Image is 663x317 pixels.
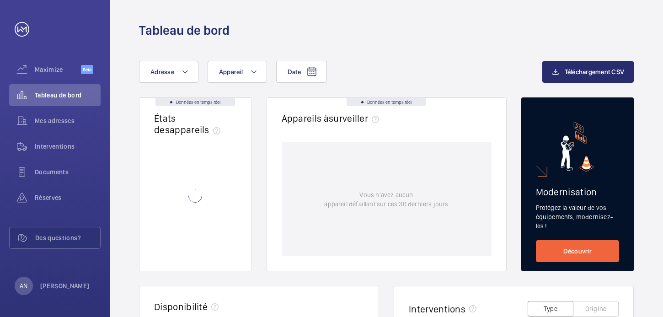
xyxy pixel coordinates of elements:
[542,61,634,83] button: Téléchargement CSV
[561,122,594,172] img: marketing-card.svg
[324,190,448,209] p: Vous n'avez aucun appareil défaillant sur ces 30 derniers jours
[536,203,620,231] p: Protégez la valeur de vos équipements, modernisez-les !
[170,124,224,135] span: appareils
[154,301,208,312] h2: Disponibilité
[282,113,383,124] h2: Appareils à
[35,193,101,202] span: Réserves
[150,68,174,75] span: Adresse
[329,113,383,124] span: surveiller
[81,65,93,74] span: Beta
[219,68,243,75] span: Appareil
[536,186,620,198] h2: Modernisation
[154,113,224,135] h2: États des
[409,303,465,315] h2: Interventions
[208,61,267,83] button: Appareil
[35,167,101,177] span: Documents
[347,98,426,106] div: Données en temps réel
[35,142,101,151] span: Interventions
[528,301,573,317] button: Type
[20,281,27,290] p: AN
[35,65,81,74] span: Maximize
[139,22,230,39] h1: Tableau de bord
[573,301,619,317] button: Origine
[536,240,620,262] a: Découvrir
[155,98,235,106] div: Données en temps réel
[40,281,90,290] p: [PERSON_NAME]
[35,233,100,242] span: Des questions?
[288,68,301,75] span: Date
[139,61,198,83] button: Adresse
[276,61,327,83] button: Date
[35,91,101,100] span: Tableau de bord
[35,116,101,125] span: Mes adresses
[565,68,625,75] span: Téléchargement CSV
